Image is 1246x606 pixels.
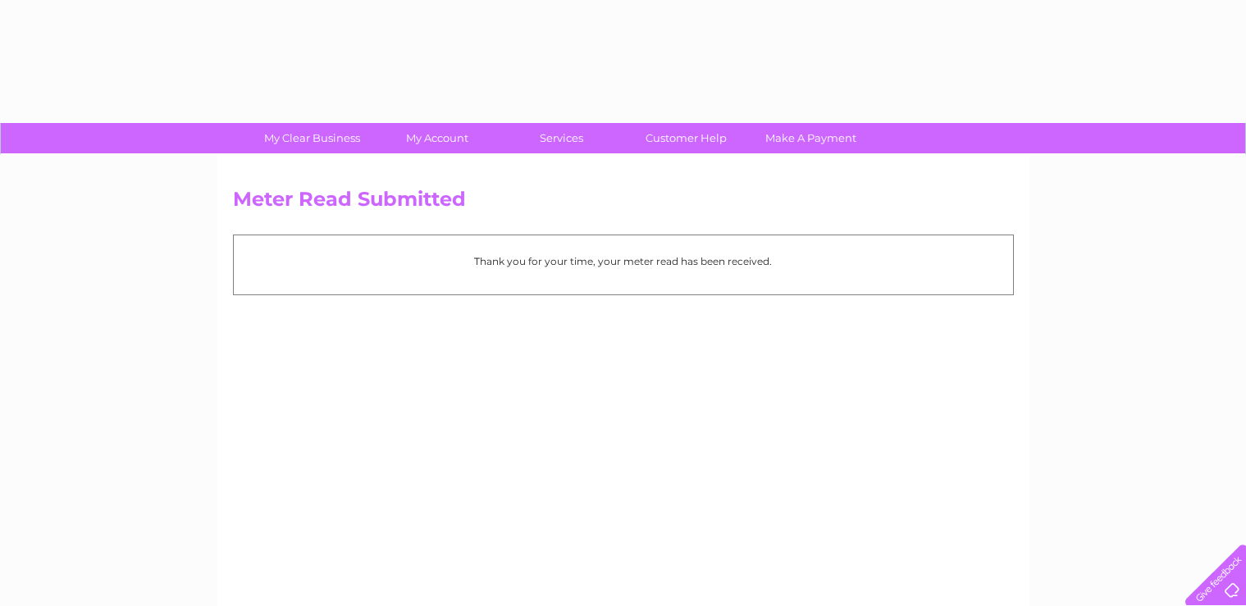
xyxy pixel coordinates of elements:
[618,123,754,153] a: Customer Help
[494,123,629,153] a: Services
[242,253,1005,269] p: Thank you for your time, your meter read has been received.
[743,123,879,153] a: Make A Payment
[244,123,380,153] a: My Clear Business
[233,188,1014,219] h2: Meter Read Submitted
[369,123,504,153] a: My Account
